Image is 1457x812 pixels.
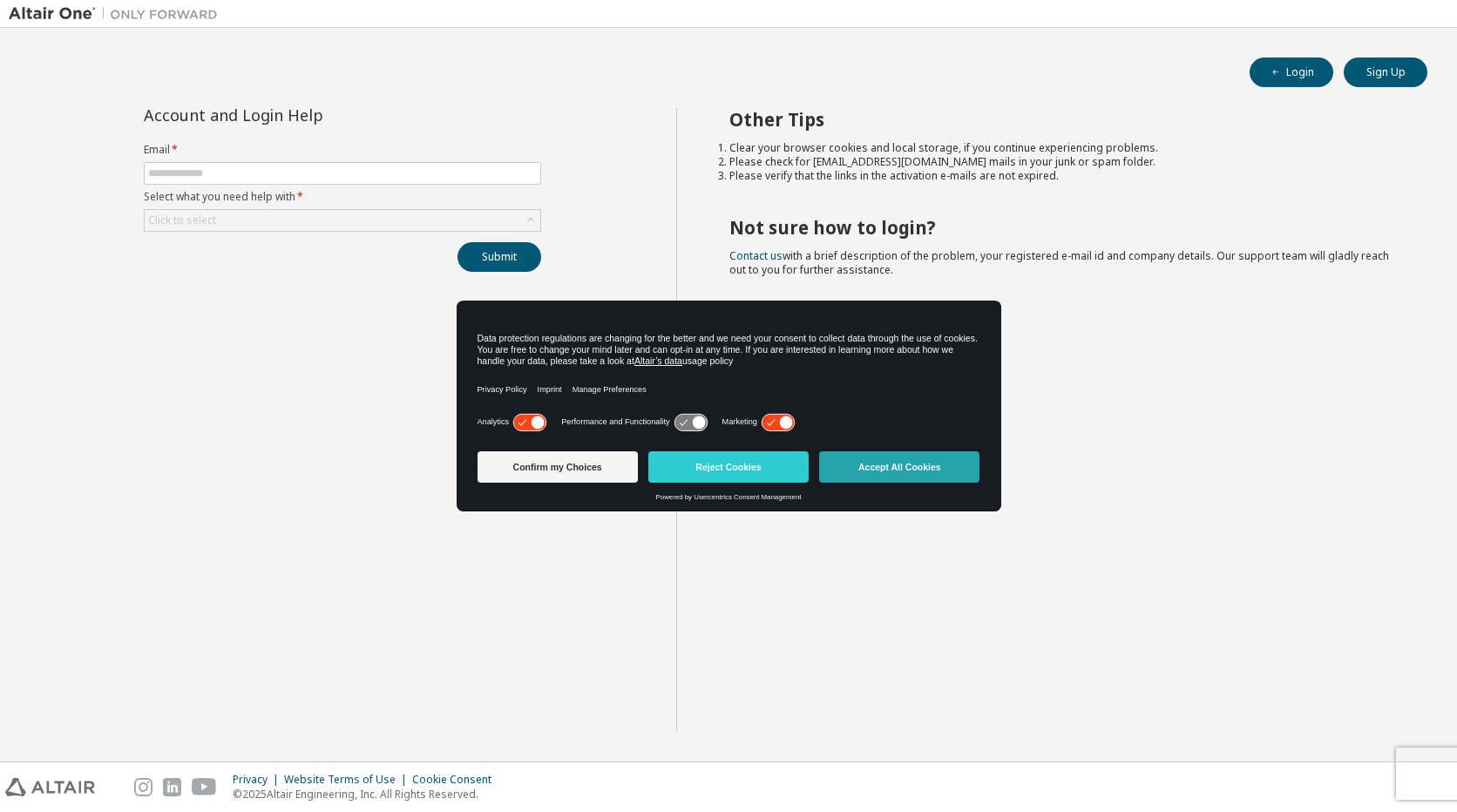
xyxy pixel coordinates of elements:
div: Cookie Consent [412,773,502,787]
button: Submit [457,242,541,272]
img: instagram.svg [134,778,152,796]
li: Please verify that the links in the activation e-mails are not expired. [729,169,1397,183]
li: Clear your browser cookies and local storage, if you continue experiencing problems. [729,141,1397,155]
img: Altair One [9,5,227,23]
button: Sign Up [1344,58,1427,87]
label: Email [144,143,541,157]
button: Login [1250,58,1333,87]
div: Website Terms of Use [284,773,412,787]
div: Click to select [148,213,216,227]
img: youtube.svg [192,778,217,796]
label: Select what you need help with [144,190,541,204]
img: linkedin.svg [163,778,181,796]
h2: Other Tips [729,108,1397,131]
a: Contact us [729,248,783,263]
li: Please check for [EMAIL_ADDRESS][DOMAIN_NAME] mails in your junk or spam folder. [729,155,1397,169]
div: Click to select [145,210,540,231]
h2: Not sure how to login? [729,216,1397,239]
div: Privacy [233,773,284,787]
span: with a brief description of the problem, your registered e-mail id and company details. Our suppo... [729,248,1389,277]
img: altair_logo.svg [5,778,95,796]
div: Account and Login Help [144,108,462,122]
p: © 2025 Altair Engineering, Inc. All Rights Reserved. [233,787,502,802]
